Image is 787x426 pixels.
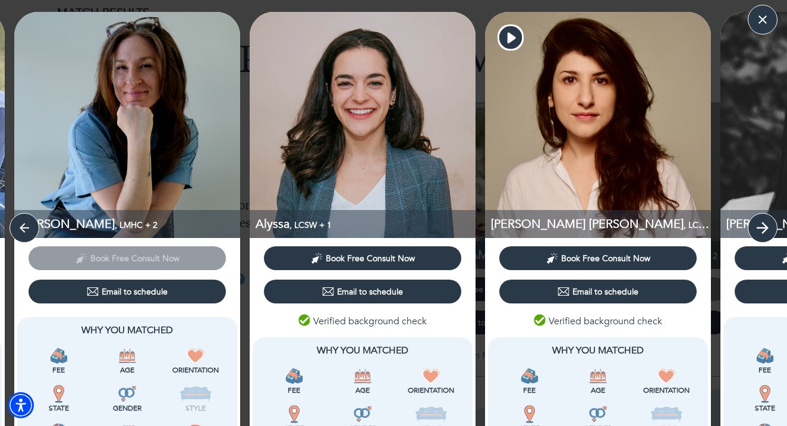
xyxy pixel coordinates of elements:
[14,12,240,238] img: Lindsay Pirozzi profile
[187,347,204,365] img: Orientation
[180,385,212,403] img: Style
[289,220,332,231] span: , LCSW + 1
[498,343,698,358] p: Why You Matched
[499,246,697,270] button: Book Free Consult Now
[756,385,774,403] img: State
[262,343,463,358] p: Why You Matched
[499,280,697,303] button: Email to schedule
[264,246,461,270] button: Book Free Consult Now
[756,347,774,365] img: Fee
[657,367,675,385] img: Orientation
[164,403,228,414] p: Style
[354,367,372,385] img: Age
[262,385,326,396] p: Fee
[27,323,228,337] p: Why You Matched
[118,385,136,403] img: Gender
[118,347,136,365] img: Age
[326,253,415,264] span: Book Free Consult Now
[566,385,629,396] p: Age
[521,405,539,423] img: State
[684,216,723,232] span: , LCAT + 3
[164,365,228,375] p: Orientation
[399,385,463,396] p: Orientation
[27,365,90,375] p: Fee
[561,253,650,264] span: Book Free Consult Now
[8,392,34,418] div: Accessibility Menu
[50,347,68,365] img: Fee
[50,385,68,403] img: State
[330,385,394,396] p: Age
[285,405,303,423] img: State
[589,405,607,423] img: Gender
[29,280,226,303] button: Email to schedule
[87,286,168,297] div: Email to schedule
[115,220,158,231] span: , LMHC + 2
[354,405,372,423] img: Gender
[558,286,638,297] div: Email to schedule
[415,405,448,423] img: Style
[534,314,662,328] p: Verified background check
[27,385,90,414] div: This provider is licensed to work in your state.
[498,385,561,396] p: Fee
[285,367,303,385] img: Fee
[635,385,698,396] p: Orientation
[95,365,159,375] p: Age
[250,12,476,238] img: Alyssa Petersel profile
[322,286,403,297] div: Email to schedule
[264,280,461,303] button: Email to schedule
[95,403,159,414] p: Gender
[29,252,226,263] span: This provider has not yet shared their calendar link. Please email the provider to schedule
[256,216,476,232] p: Alyssa
[298,314,427,328] p: Verified background check
[650,405,683,423] img: Style
[27,403,90,414] p: State
[20,216,240,232] p: LMHC, Coaching, Integrative Practitioner
[521,367,539,385] img: Fee
[491,216,711,232] p: LCAT, ATR-BC, Coaching, Integrative Practitioner
[422,367,440,385] img: Orientation
[485,12,711,238] img: Cristina Maria Fort Garcés profile
[589,367,607,385] img: Age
